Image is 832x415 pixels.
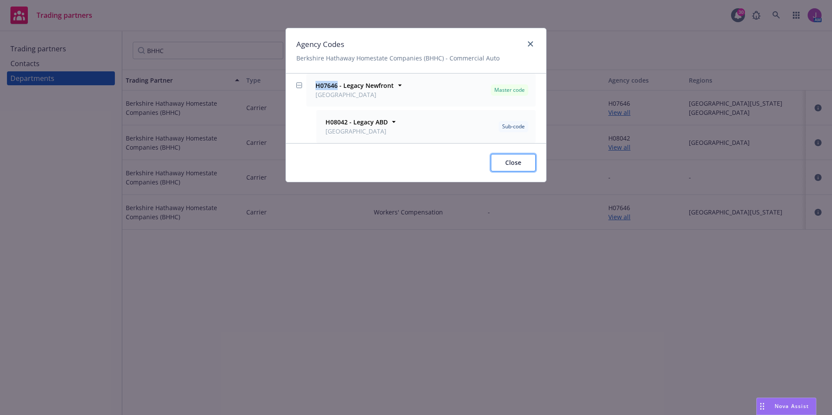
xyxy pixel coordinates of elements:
[296,39,500,50] h1: Agency Codes
[502,123,525,131] span: Sub-code
[756,398,816,415] button: Nova Assist
[757,398,768,415] div: Drag to move
[296,54,500,63] span: Berkshire Hathaway Homestate Companies (BHHC) - Commercial Auto
[525,39,536,49] a: close
[315,90,394,99] span: [GEOGRAPHIC_DATA]
[775,402,809,410] span: Nova Assist
[315,81,394,90] strong: H07646 - Legacy Newfront
[325,127,388,136] span: [GEOGRAPHIC_DATA]
[325,118,388,126] strong: H08042 - Legacy ABD
[494,86,525,94] span: Master code
[505,158,521,167] span: Close
[491,154,536,171] button: Close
